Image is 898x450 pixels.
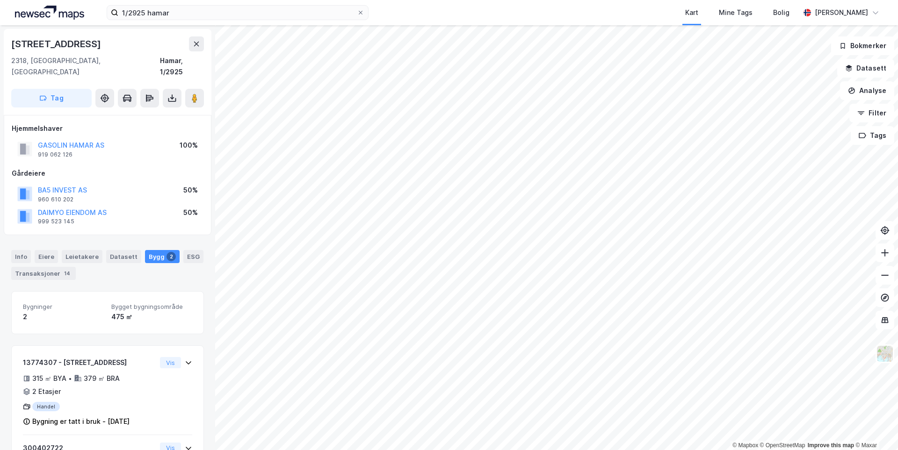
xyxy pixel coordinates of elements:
[180,140,198,151] div: 100%
[840,81,894,100] button: Analyse
[62,250,102,263] div: Leietakere
[12,123,203,134] div: Hjemmelshaver
[849,104,894,122] button: Filter
[23,357,156,368] div: 13774307 - [STREET_ADDRESS]
[38,196,73,203] div: 960 610 202
[111,311,192,322] div: 475 ㎡
[32,416,130,427] div: Bygning er tatt i bruk - [DATE]
[145,250,180,263] div: Bygg
[62,269,72,278] div: 14
[68,375,72,382] div: •
[160,357,181,368] button: Vis
[719,7,753,18] div: Mine Tags
[851,405,898,450] iframe: Chat Widget
[815,7,868,18] div: [PERSON_NAME]
[11,267,76,280] div: Transaksjoner
[118,6,357,20] input: Søk på adresse, matrikkel, gårdeiere, leietakere eller personer
[851,126,894,145] button: Tags
[183,185,198,196] div: 50%
[11,36,103,51] div: [STREET_ADDRESS]
[837,59,894,78] button: Datasett
[11,89,92,107] button: Tag
[11,55,160,78] div: 2318, [GEOGRAPHIC_DATA], [GEOGRAPHIC_DATA]
[35,250,58,263] div: Eiere
[183,250,203,263] div: ESG
[84,373,120,384] div: 379 ㎡ BRA
[160,55,204,78] div: Hamar, 1/2925
[15,6,84,20] img: logo.a4113a55bc3d86da70a041830d287a7e.svg
[773,7,789,18] div: Bolig
[23,303,104,311] span: Bygninger
[111,303,192,311] span: Bygget bygningsområde
[38,218,74,225] div: 999 523 145
[106,250,141,263] div: Datasett
[11,250,31,263] div: Info
[851,405,898,450] div: Kontrollprogram for chat
[32,373,66,384] div: 315 ㎡ BYA
[831,36,894,55] button: Bokmerker
[732,442,758,449] a: Mapbox
[808,442,854,449] a: Improve this map
[38,151,72,158] div: 919 062 126
[167,252,176,261] div: 2
[183,207,198,218] div: 50%
[12,168,203,179] div: Gårdeiere
[32,386,61,397] div: 2 Etasjer
[760,442,805,449] a: OpenStreetMap
[876,345,894,363] img: Z
[23,311,104,322] div: 2
[685,7,698,18] div: Kart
